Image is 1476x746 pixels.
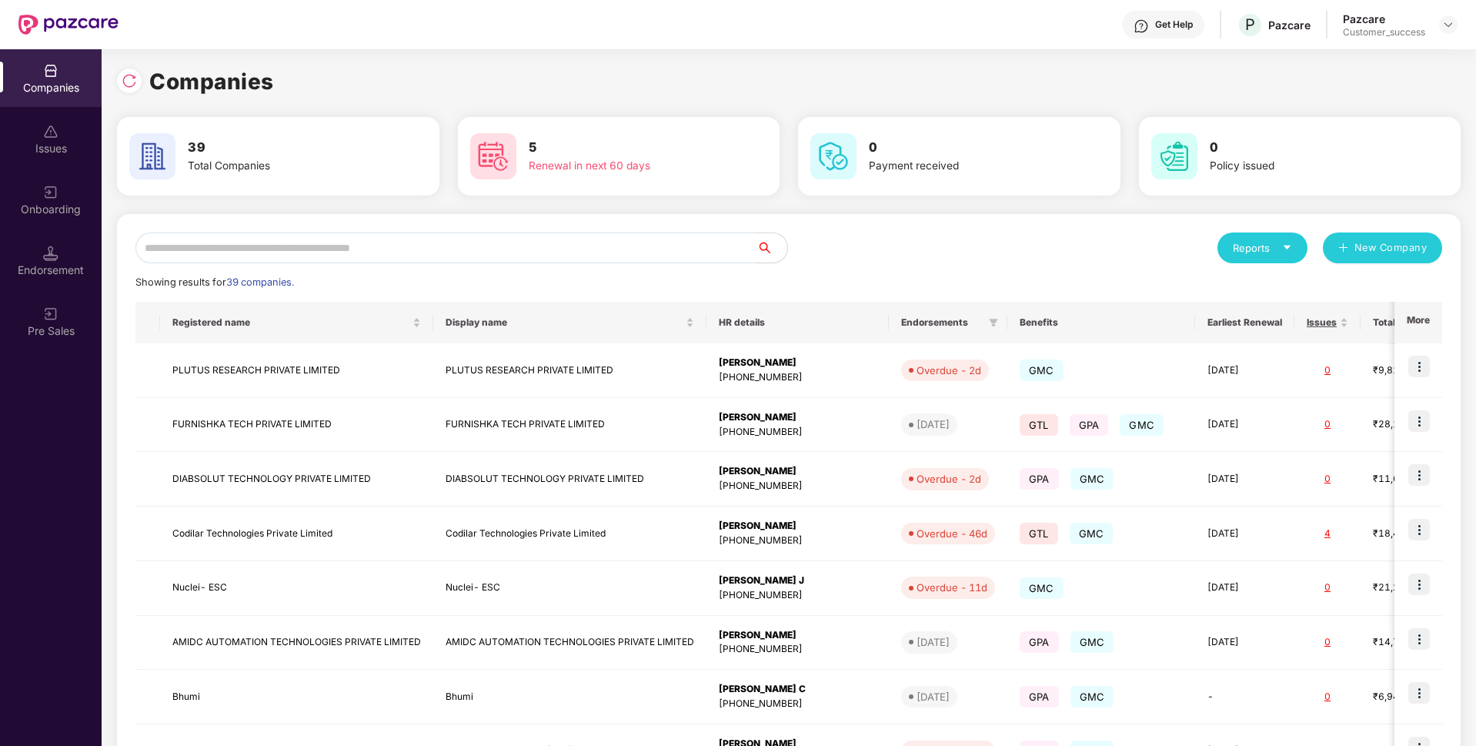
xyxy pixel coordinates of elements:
[1210,138,1404,158] h3: 0
[1307,635,1348,650] div: 0
[1373,635,1450,650] div: ₹14,72,898.42
[719,370,877,385] div: [PHONE_NUMBER]
[1282,243,1292,253] span: caret-down
[869,158,1063,175] div: Payment received
[1070,414,1109,436] span: GPA
[188,158,382,175] div: Total Companies
[160,452,433,507] td: DIABSOLUT TECHNOLOGY PRIVATE LIMITED
[719,682,877,697] div: [PERSON_NAME] C
[1408,682,1430,704] img: icon
[433,302,706,343] th: Display name
[917,416,950,432] div: [DATE]
[43,306,58,322] img: svg+xml;base64,PHN2ZyB3aWR0aD0iMjAiIGhlaWdodD0iMjAiIHZpZXdCb3g9IjAgMCAyMCAyMCIgZmlsbD0ibm9uZSIgeG...
[1195,670,1294,724] td: -
[1373,417,1450,432] div: ₹28,17,206.34
[1233,240,1292,256] div: Reports
[1070,468,1114,490] span: GMC
[433,561,706,616] td: Nuclei- ESC
[1070,523,1114,544] span: GMC
[989,318,998,327] span: filter
[719,574,877,588] div: [PERSON_NAME] J
[1442,18,1454,31] img: svg+xml;base64,PHN2ZyBpZD0iRHJvcGRvd24tMzJ4MzIiIHhtbG5zPSJodHRwOi8vd3d3LnczLm9yZy8yMDAwL3N2ZyIgd2...
[129,133,175,179] img: svg+xml;base64,PHN2ZyB4bWxucz0iaHR0cDovL3d3dy53My5vcmcvMjAwMC9zdmciIHdpZHRoPSI2MCIgaGVpZ2h0PSI2MC...
[1307,690,1348,704] div: 0
[43,63,58,79] img: svg+xml;base64,PHN2ZyBpZD0iQ29tcGFuaWVzIiB4bWxucz0iaHR0cDovL3d3dy53My5vcmcvMjAwMC9zdmciIHdpZHRoPS...
[43,246,58,261] img: svg+xml;base64,PHN2ZyB3aWR0aD0iMTQuNSIgaGVpZ2h0PSIxNC41IiB2aWV3Qm94PSIwIDAgMTYgMTYiIGZpbGw9Im5vbm...
[433,398,706,453] td: FURNISHKA TECH PRIVATE LIMITED
[756,242,787,254] span: search
[1195,452,1294,507] td: [DATE]
[226,276,294,288] span: 39 companies.
[1408,464,1430,486] img: icon
[1020,523,1058,544] span: GTL
[433,343,706,398] td: PLUTUS RESEARCH PRIVATE LIMITED
[160,670,433,724] td: Bhumi
[1120,414,1164,436] span: GMC
[1343,26,1425,38] div: Customer_success
[43,185,58,200] img: svg+xml;base64,PHN2ZyB3aWR0aD0iMjAiIGhlaWdodD0iMjAiIHZpZXdCb3g9IjAgMCAyMCAyMCIgZmlsbD0ibm9uZSIgeG...
[1408,519,1430,540] img: icon
[1408,628,1430,650] img: icon
[1408,574,1430,595] img: icon
[1343,12,1425,26] div: Pazcare
[160,343,433,398] td: PLUTUS RESEARCH PRIVATE LIMITED
[1070,686,1114,708] span: GMC
[470,133,516,179] img: svg+xml;base64,PHN2ZyB4bWxucz0iaHR0cDovL3d3dy53My5vcmcvMjAwMC9zdmciIHdpZHRoPSI2MCIgaGVpZ2h0PSI2MC...
[719,356,877,370] div: [PERSON_NAME]
[917,689,950,704] div: [DATE]
[433,670,706,724] td: Bhumi
[719,464,877,479] div: [PERSON_NAME]
[719,628,877,643] div: [PERSON_NAME]
[160,507,433,561] td: Codilar Technologies Private Limited
[1195,507,1294,561] td: [DATE]
[706,302,889,343] th: HR details
[1294,302,1361,343] th: Issues
[719,479,877,493] div: [PHONE_NUMBER]
[1307,363,1348,378] div: 0
[1373,690,1450,704] div: ₹6,94,392.24
[1245,15,1255,34] span: P
[1020,577,1064,599] span: GMC
[529,138,723,158] h3: 5
[433,507,706,561] td: Codilar Technologies Private Limited
[1373,472,1450,487] div: ₹11,69,830.76
[1307,472,1348,487] div: 0
[160,398,433,453] td: FURNISHKA TECH PRIVATE LIMITED
[122,73,137,89] img: svg+xml;base64,PHN2ZyBpZD0iUmVsb2FkLTMyeDMyIiB4bWxucz0iaHR0cDovL3d3dy53My5vcmcvMjAwMC9zdmciIHdpZH...
[917,634,950,650] div: [DATE]
[446,316,683,329] span: Display name
[1020,414,1058,436] span: GTL
[188,138,382,158] h3: 39
[1373,580,1450,595] div: ₹21,21,640
[1020,360,1064,381] span: GMC
[149,65,274,99] h1: Companies
[1070,631,1114,653] span: GMC
[160,302,433,343] th: Registered name
[986,313,1001,332] span: filter
[1408,410,1430,432] img: icon
[1361,302,1462,343] th: Total Premium
[719,534,877,548] div: [PHONE_NUMBER]
[1151,133,1197,179] img: svg+xml;base64,PHN2ZyB4bWxucz0iaHR0cDovL3d3dy53My5vcmcvMjAwMC9zdmciIHdpZHRoPSI2MCIgaGVpZ2h0PSI2MC...
[1210,158,1404,175] div: Policy issued
[1134,18,1149,34] img: svg+xml;base64,PHN2ZyBpZD0iSGVscC0zMngzMiIgeG1sbnM9Imh0dHA6Ly93d3cudzMub3JnLzIwMDAvc3ZnIiB3aWR0aD...
[1020,631,1059,653] span: GPA
[160,561,433,616] td: Nuclei- ESC
[1338,243,1348,255] span: plus
[1020,468,1059,490] span: GPA
[1354,240,1428,256] span: New Company
[1155,18,1193,31] div: Get Help
[719,588,877,603] div: [PHONE_NUMBER]
[1195,616,1294,671] td: [DATE]
[1373,316,1438,329] span: Total Premium
[1268,18,1311,32] div: Pazcare
[719,697,877,711] div: [PHONE_NUMBER]
[1195,398,1294,453] td: [DATE]
[1307,527,1348,541] div: 4
[1408,356,1430,377] img: icon
[1323,232,1442,263] button: plusNew Company
[719,410,877,425] div: [PERSON_NAME]
[810,133,857,179] img: svg+xml;base64,PHN2ZyB4bWxucz0iaHR0cDovL3d3dy53My5vcmcvMjAwMC9zdmciIHdpZHRoPSI2MCIgaGVpZ2h0PSI2MC...
[1373,527,1450,541] div: ₹18,42,781.22
[917,526,987,541] div: Overdue - 46d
